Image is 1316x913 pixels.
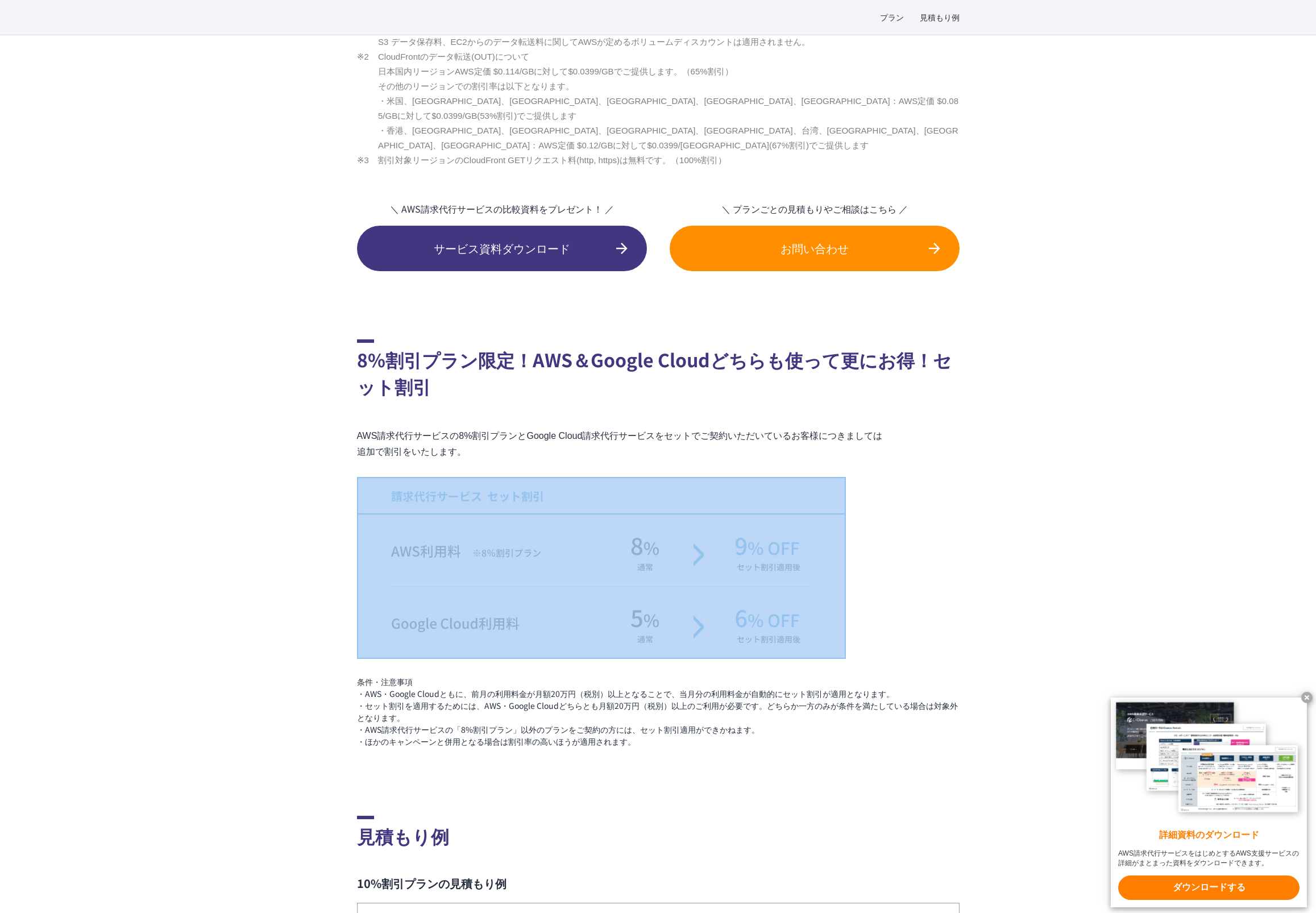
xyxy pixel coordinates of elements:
x-t: ダウンロードする [1118,875,1300,900]
h2: 8%割引プラン限定！AWS＆Google Cloudどちらも使って更にお得！セット割引 [357,339,960,400]
p: AWS請求代行サービスの8%割引プランとGoogle Cloud請求代行サービスをセットでご契約いただいているお客様につきましては 追加で割引をいたします。 [357,428,960,460]
span: お問い合わせ [670,240,960,257]
h2: 見積もり例 [357,816,960,849]
li: CloudFrontのデータ転送(OUT)について 日本国内リージョンAWS定価 $0.114/GBに対して$0.0399/GBでご提供します。（65%割引） その他のリージョンでの割引率は以下... [357,49,960,153]
x-t: 詳細資料のダウンロード [1118,829,1300,842]
li: ・ほかのキャンペーンと併用となる場合は割引率の高いほうが適用されます。 [357,736,960,748]
a: プラン [880,11,904,23]
x-t: AWS請求代行サービスをはじめとするAWS支援サービスの詳細がまとまった資料をダウンロードできます。 [1118,849,1300,868]
img: 請求代行サービス セット割引 Google Cloud利用料 通常5%からセット割引適用後6% OFF AWS利用料※8％割引プラン 通常8%からセット割引適用後9% OFF [357,477,846,659]
figcaption: 10%割引プランの見積もり例 [357,878,960,889]
li: 割引対象リージョンのCloudFront GETリクエスト料(http, https)は無料です。（100%割引） [357,153,960,168]
a: 詳細資料のダウンロード AWS請求代行サービスをはじめとするAWS支援サービスの詳細がまとまった資料をダウンロードできます。 ダウンロードする [1111,698,1307,907]
li: ・AWS・Google Cloudともに、前月の利用料金が月額20万円（税別）以上となることで、当月分の利用料金が自動的にセット割引が適用となります。 [357,688,960,700]
li: ・セット割引を適用するためには、AWS・Google Cloudどちらとも月額20万円（税別）以上のご利用が必要です。どちらか一方のみが条件を満たしている場合は対象外となります。 [357,700,960,724]
em: ＼ プランごとの見積もりやご相談はこちら ／ [670,202,960,215]
li: ・AWS請求代行サービスの「8%割引プラン」以外のプランをご契約の方には、セット割引適用ができかねます。 [357,724,960,736]
p: 条件・注意事項 [357,676,960,688]
span: サービス資料ダウンロード [357,240,647,257]
a: お問い合わせ [670,226,960,271]
a: 見積もり例 [920,11,960,23]
a: サービス資料ダウンロード [357,226,647,271]
em: ＼ AWS請求代行サービスの比較資料をプレゼント！ ／ [357,202,647,215]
